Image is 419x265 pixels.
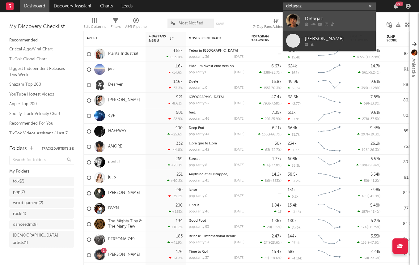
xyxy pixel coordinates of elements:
[9,130,68,143] a: TikTok Videos Assistant / Last 7 Days - Top
[288,86,301,90] div: 3.06k
[288,80,298,84] div: 49.9k
[189,210,209,213] div: popularity: 40
[189,96,224,99] a: [GEOGRAPHIC_DATA]
[269,133,281,136] span: +66.7 %
[189,49,244,53] div: Teteo in The Bronx
[9,156,74,165] input: Search for folders...
[189,250,208,254] a: Time to Go!
[189,219,206,223] a: Good Foot
[272,80,281,84] div: 16.8k
[234,179,244,182] div: [DATE]
[108,98,140,103] a: [PERSON_NAME]
[216,22,224,26] button: Save
[253,23,299,31] div: 7-Day Fans Added (7-Day Fans Added)
[189,194,207,198] div: popularity: 0
[125,15,147,33] div: A&R Pipeline
[288,188,296,192] div: 131k
[253,15,299,33] div: 7-Day Fans Added (7-Day Fans Added)
[189,219,244,223] div: Good Foot
[288,194,298,199] div: 6.2k
[370,95,380,99] div: 7.85k
[369,179,379,183] span: -41.2 %
[234,71,244,74] div: [DATE]
[176,250,183,254] div: 176
[9,231,74,248] a: [DEMOGRAPHIC_DATA] artists(1)
[271,95,281,99] div: 47.4k
[189,179,209,182] div: popularity: 41
[270,118,281,121] span: -25.9 %
[176,219,183,223] div: 194
[270,164,281,167] span: -77.8 %
[370,173,380,177] div: 5.54k
[108,67,116,72] a: jacal
[288,142,297,146] div: 234k
[189,133,209,136] div: popularity: 44
[270,102,281,105] span: -7.58 %
[259,71,281,75] div: ( )
[83,15,106,33] div: Edit Columns
[387,97,411,104] div: 80.5
[272,226,281,229] span: +25 %
[175,126,183,130] div: 490
[13,221,38,229] div: danceedm ( 9 )
[288,157,297,161] div: 608k
[362,148,368,152] span: 196
[13,178,24,185] div: folk ( 2 )
[387,81,411,89] div: 88.7
[259,101,281,105] div: ( )
[357,132,380,136] div: ( )
[108,160,121,165] a: dentist
[267,226,271,229] span: 20
[272,157,281,161] div: 1.77k
[387,174,411,182] div: 81.7
[315,62,343,77] svg: Chart title
[189,250,244,254] div: Time to Go!
[189,71,207,74] div: popularity: 0
[189,126,244,130] div: Deep End
[189,256,209,260] div: popularity: 37
[108,144,122,149] a: AMORE
[42,147,74,150] button: Tracked Artists(28)
[288,111,296,115] div: 511k
[179,21,203,25] span: Most Notified
[387,35,402,42] div: Jump Score
[108,175,116,180] a: julip
[189,241,209,244] div: popularity: 19
[360,256,380,260] div: ( )
[362,195,368,198] span: 189
[394,4,398,9] button: 99+
[360,101,380,105] div: ( )
[189,111,244,114] div: feeL
[410,58,417,77] div: Anieszka
[260,241,281,245] div: ( )
[387,205,411,212] div: 77.1
[9,220,74,229] a: danceedm(9)
[358,117,380,121] div: ( )
[371,234,380,238] div: 5.55k
[189,157,244,161] div: Sunset
[125,23,147,31] div: A&R Pipeline
[387,159,411,166] div: 89.5
[189,157,200,161] a: Sunset
[189,80,244,83] div: Duele
[367,164,379,167] span: +9.94 %
[305,35,373,42] div: [PERSON_NAME]
[315,77,343,93] svg: Chart title
[369,118,379,121] span: -37.5 %
[387,112,411,120] div: 90.7
[260,256,281,260] div: ( )
[234,133,244,136] div: [DATE]
[9,56,68,62] a: TikTok Global Chart
[234,241,244,244] div: [DATE]
[9,177,74,186] a: folk(2)
[288,148,299,152] div: -677
[288,234,297,238] div: 144k
[357,86,380,90] div: ( )
[169,210,183,214] div: +525 %
[189,142,244,145] div: Llora que te Llora
[370,126,380,130] div: 9.45k
[261,179,281,183] div: ( )
[271,64,281,68] div: 6.67k
[234,102,244,105] div: [DATE]
[288,219,297,223] div: 180k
